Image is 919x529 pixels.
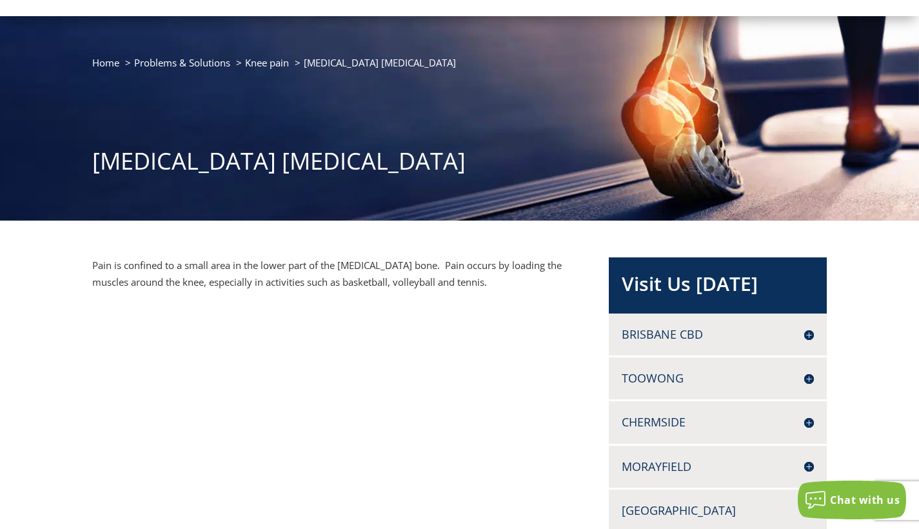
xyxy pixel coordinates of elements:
[92,56,119,69] a: Home
[92,145,827,184] h1: [MEDICAL_DATA] [MEDICAL_DATA]
[92,54,827,81] nav: breadcrumb
[622,414,814,430] h4: Chermside
[798,481,906,519] button: Chat with us
[134,56,230,69] a: Problems & Solutions
[622,326,814,343] h4: Brisbane CBD
[304,56,456,69] span: [MEDICAL_DATA] [MEDICAL_DATA]
[622,270,814,304] h2: Visit Us [DATE]
[245,56,289,69] a: Knee pain
[622,370,814,386] h4: Toowong
[830,493,900,507] span: Chat with us
[622,503,814,519] h4: [GEOGRAPHIC_DATA]
[622,459,814,475] h4: Morayfield
[92,259,562,288] span: Pain is confined to a small area in the lower part of the [MEDICAL_DATA] bone. Pain occurs by loa...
